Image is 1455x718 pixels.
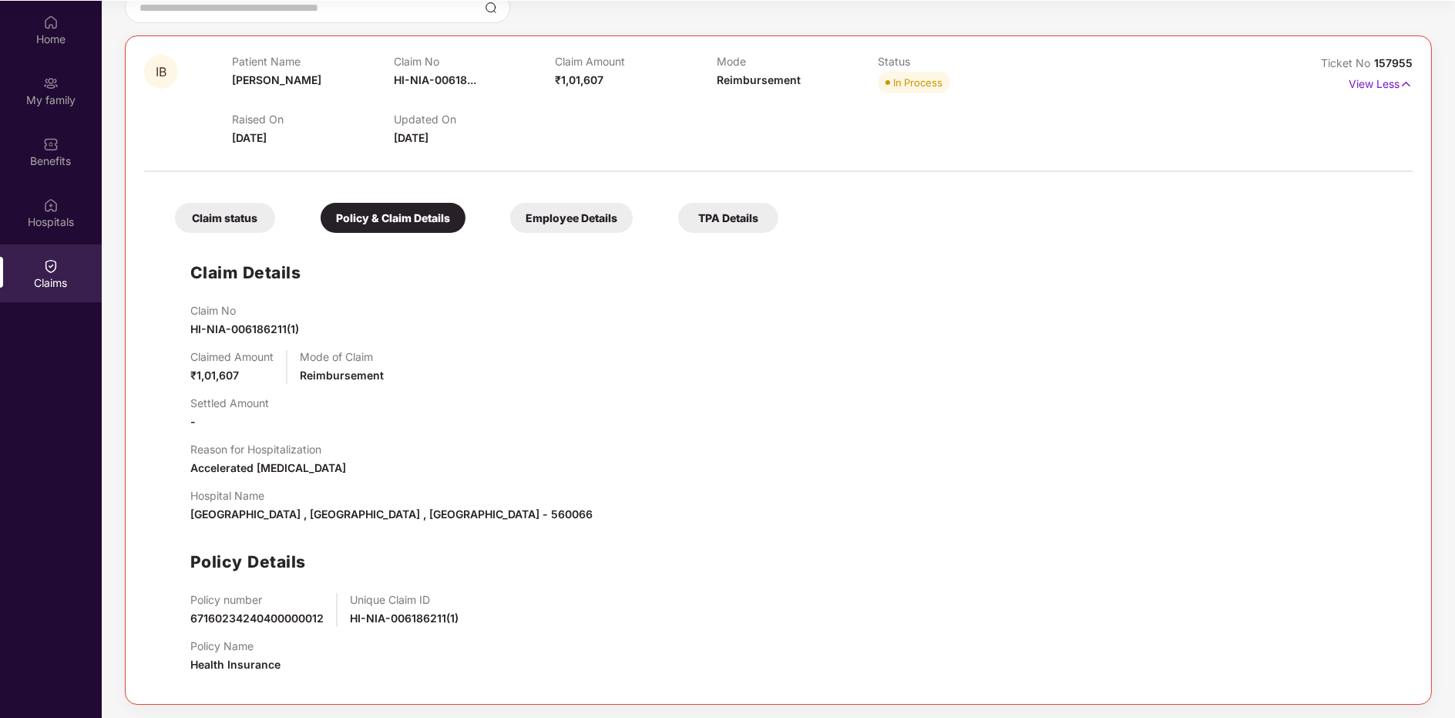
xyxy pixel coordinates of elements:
[190,507,593,521] span: [GEOGRAPHIC_DATA] , [GEOGRAPHIC_DATA] , [GEOGRAPHIC_DATA] - 560066
[190,549,306,575] h1: Policy Details
[717,55,879,68] p: Mode
[485,2,497,14] img: svg+xml;base64,PHN2ZyBpZD0iU2VhcmNoLTMyeDMyIiB4bWxucz0iaHR0cDovL3d3dy53My5vcmcvMjAwMC9zdmciIHdpZH...
[1321,56,1374,69] span: Ticket No
[43,137,59,152] img: svg+xml;base64,PHN2ZyBpZD0iQmVuZWZpdHMiIHhtbG5zPSJodHRwOi8vd3d3LnczLm9yZy8yMDAwL3N2ZyIgd2lkdGg9Ij...
[394,73,476,86] span: HI-NIA-00618...
[717,73,801,86] span: Reimbursement
[190,350,274,363] p: Claimed Amount
[156,66,166,79] span: IB
[232,73,321,86] span: [PERSON_NAME]
[1349,72,1413,93] p: View Less
[190,639,281,652] p: Policy Name
[190,260,301,285] h1: Claim Details
[394,55,556,68] p: Claim No
[350,593,459,606] p: Unique Claim ID
[878,55,1040,68] p: Status
[394,113,556,126] p: Updated On
[394,131,428,144] span: [DATE]
[43,197,59,213] img: svg+xml;base64,PHN2ZyBpZD0iSG9zcGl0YWxzIiB4bWxucz0iaHR0cDovL3d3dy53My5vcmcvMjAwMC9zdmciIHdpZHRoPS...
[190,612,324,625] span: 67160234240400000012
[1374,56,1413,69] span: 157955
[1400,76,1413,93] img: svg+xml;base64,PHN2ZyB4bWxucz0iaHR0cDovL3d3dy53My5vcmcvMjAwMC9zdmciIHdpZHRoPSIxNyIgaGVpZ2h0PSIxNy...
[678,203,778,233] div: TPA Details
[43,15,59,30] img: svg+xml;base64,PHN2ZyBpZD0iSG9tZSIgeG1sbnM9Imh0dHA6Ly93d3cudzMub3JnLzIwMDAvc3ZnIiB3aWR0aD0iMjAiIG...
[190,415,196,428] span: -
[555,55,717,68] p: Claim Amount
[190,593,324,606] p: Policy number
[232,55,394,68] p: Patient Name
[175,203,275,233] div: Claim status
[190,396,269,410] p: Settled Amount
[555,73,603,86] span: ₹1,01,607
[893,75,943,90] div: In Process
[190,489,593,502] p: Hospital Name
[190,304,299,317] p: Claim No
[190,322,299,335] span: HI-NIA-006186211(1)
[510,203,633,233] div: Employee Details
[43,76,59,91] img: svg+xml;base64,PHN2ZyB3aWR0aD0iMjAiIGhlaWdodD0iMjAiIHZpZXdCb3g9IjAgMCAyMCAyMCIgZmlsbD0ibm9uZSIgeG...
[190,658,281,671] span: Health Insurance
[232,131,267,144] span: [DATE]
[190,443,346,456] p: Reason for Hospitalization
[43,258,59,274] img: svg+xml;base64,PHN2ZyBpZD0iQ2xhaW0iIHhtbG5zPSJodHRwOi8vd3d3LnczLm9yZy8yMDAwL3N2ZyIgd2lkdGg9IjIwIi...
[190,369,239,382] span: ₹1,01,607
[350,612,459,625] span: HI-NIA-006186211(1)
[232,113,394,126] p: Raised On
[300,369,384,382] span: Reimbursement
[300,350,384,363] p: Mode of Claim
[190,461,346,474] span: Accelerated [MEDICAL_DATA]
[321,203,465,233] div: Policy & Claim Details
